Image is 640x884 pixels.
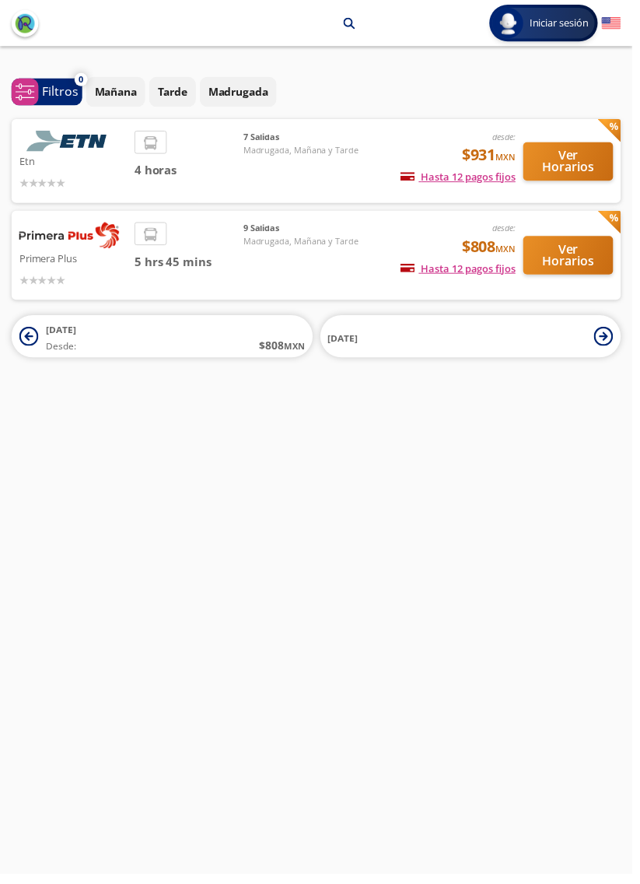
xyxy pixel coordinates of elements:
[211,85,271,101] p: Madrugada
[19,225,121,251] img: Primera Plus
[19,153,128,172] p: Etn
[151,78,198,108] button: Tarde
[19,132,121,153] img: Etn
[12,319,317,362] button: [DATE]Desde:$808MXN
[247,238,363,251] span: Madrugada, Mañana y Tarde
[467,238,522,261] span: $808
[19,251,128,270] p: Primera Plus
[247,146,363,159] span: Madrugada, Mañana y Tarde
[498,225,522,237] em: desde:
[332,335,362,349] span: [DATE]
[263,342,309,358] span: $ 808
[43,83,79,102] p: Filtros
[502,153,522,165] small: MXN
[530,16,602,31] span: Iniciar sesión
[96,85,138,101] p: Mañana
[247,132,363,146] span: 7 Salidas
[247,225,363,238] span: 9 Salidas
[136,163,247,181] span: 4 horas
[609,14,628,33] button: English
[324,319,629,362] button: [DATE]
[226,16,336,32] p: [GEOGRAPHIC_DATA]
[405,172,522,186] span: Hasta 12 pagos fijos
[530,144,621,183] button: Ver Horarios
[80,74,85,87] span: 0
[530,239,621,278] button: Ver Horarios
[202,78,280,108] button: Madrugada
[12,10,39,37] button: back
[405,265,522,279] span: Hasta 12 pagos fijos
[159,85,190,101] p: Tarde
[136,256,247,274] span: 5 hrs 45 mins
[47,327,77,340] span: [DATE]
[87,78,147,108] button: Mañana
[171,16,206,32] p: Celaya
[502,246,522,258] small: MXN
[47,344,77,358] span: Desde:
[12,79,83,107] button: 0Filtros
[467,146,522,169] span: $931
[288,345,309,356] small: MXN
[498,132,522,144] em: desde:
